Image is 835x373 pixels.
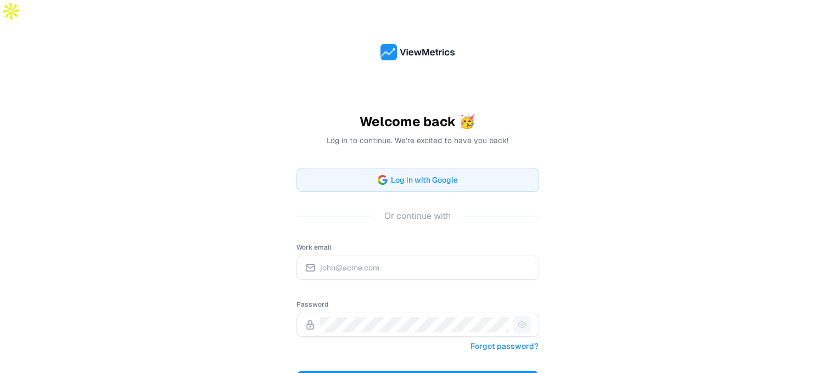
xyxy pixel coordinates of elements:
[391,173,458,187] span: Log in with Google
[296,168,539,192] button: Log in with Google
[296,300,328,309] label: Password
[296,135,539,146] p: Log in to continue. We're excited to have you back!
[320,260,531,275] input: john@acme.com
[470,339,539,353] a: Forgot password?
[296,243,332,252] label: Work email
[380,44,455,60] img: ViewMetrics's logo
[296,113,539,131] h1: Welcome back 🥳
[373,210,462,223] span: Or continue with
